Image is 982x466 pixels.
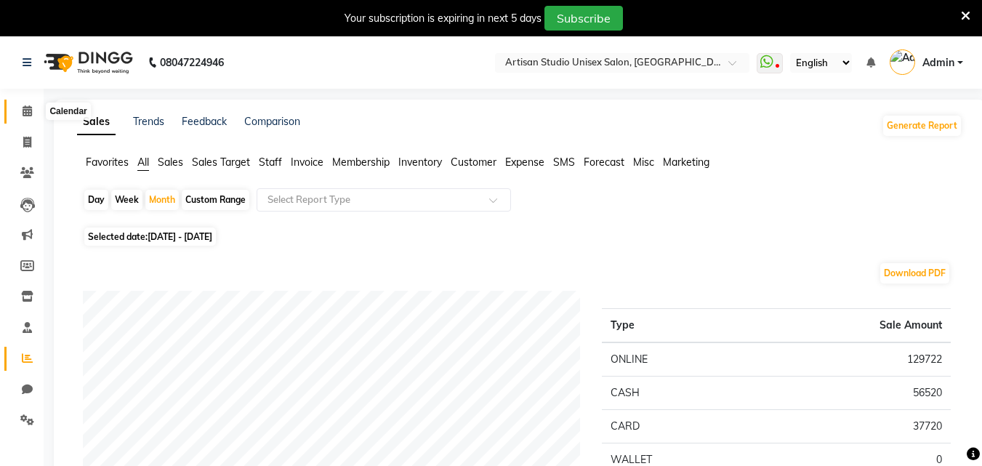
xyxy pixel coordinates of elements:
td: CARD [602,410,758,443]
a: Feedback [182,115,227,128]
span: Sales [158,156,183,169]
button: Subscribe [544,6,623,31]
span: Sales Target [192,156,250,169]
span: Inventory [398,156,442,169]
div: Day [84,190,108,210]
td: ONLINE [602,342,758,377]
td: 129722 [758,342,951,377]
span: [DATE] - [DATE] [148,231,212,242]
th: Sale Amount [758,309,951,343]
span: Forecast [584,156,624,169]
a: Trends [133,115,164,128]
span: Invoice [291,156,323,169]
span: Marketing [663,156,709,169]
span: Selected date: [84,228,216,246]
div: Week [111,190,142,210]
td: 37720 [758,410,951,443]
div: Your subscription is expiring in next 5 days [345,11,542,26]
td: 56520 [758,377,951,410]
b: 08047224946 [160,42,224,83]
button: Download PDF [880,263,949,284]
div: Custom Range [182,190,249,210]
img: Admin [890,49,915,75]
span: Expense [505,156,544,169]
div: Month [145,190,179,210]
span: Customer [451,156,496,169]
span: Admin [922,55,954,71]
button: Generate Report [883,116,961,136]
img: logo [37,42,137,83]
th: Type [602,309,758,343]
span: Membership [332,156,390,169]
span: Misc [633,156,654,169]
span: Staff [259,156,282,169]
a: Comparison [244,115,300,128]
span: SMS [553,156,575,169]
td: CASH [602,377,758,410]
span: Favorites [86,156,129,169]
div: Calendar [46,103,90,120]
span: All [137,156,149,169]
